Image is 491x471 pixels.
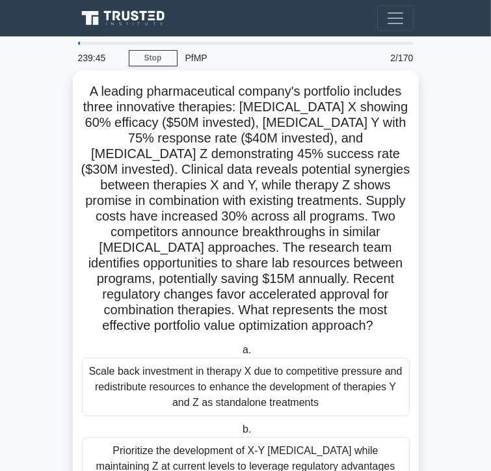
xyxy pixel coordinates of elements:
[129,50,178,66] a: Stop
[377,5,414,31] button: Toggle navigation
[178,45,363,71] div: PfMP
[243,344,251,355] span: a.
[243,424,251,435] span: b.
[81,83,411,334] h5: A leading pharmaceutical company's portfolio includes three innovative therapies: [MEDICAL_DATA] ...
[363,45,421,71] div: 2/170
[70,45,129,71] div: 239:45
[82,358,410,416] div: Scale back investment in therapy X due to competitive pressure and redistribute resources to enha...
